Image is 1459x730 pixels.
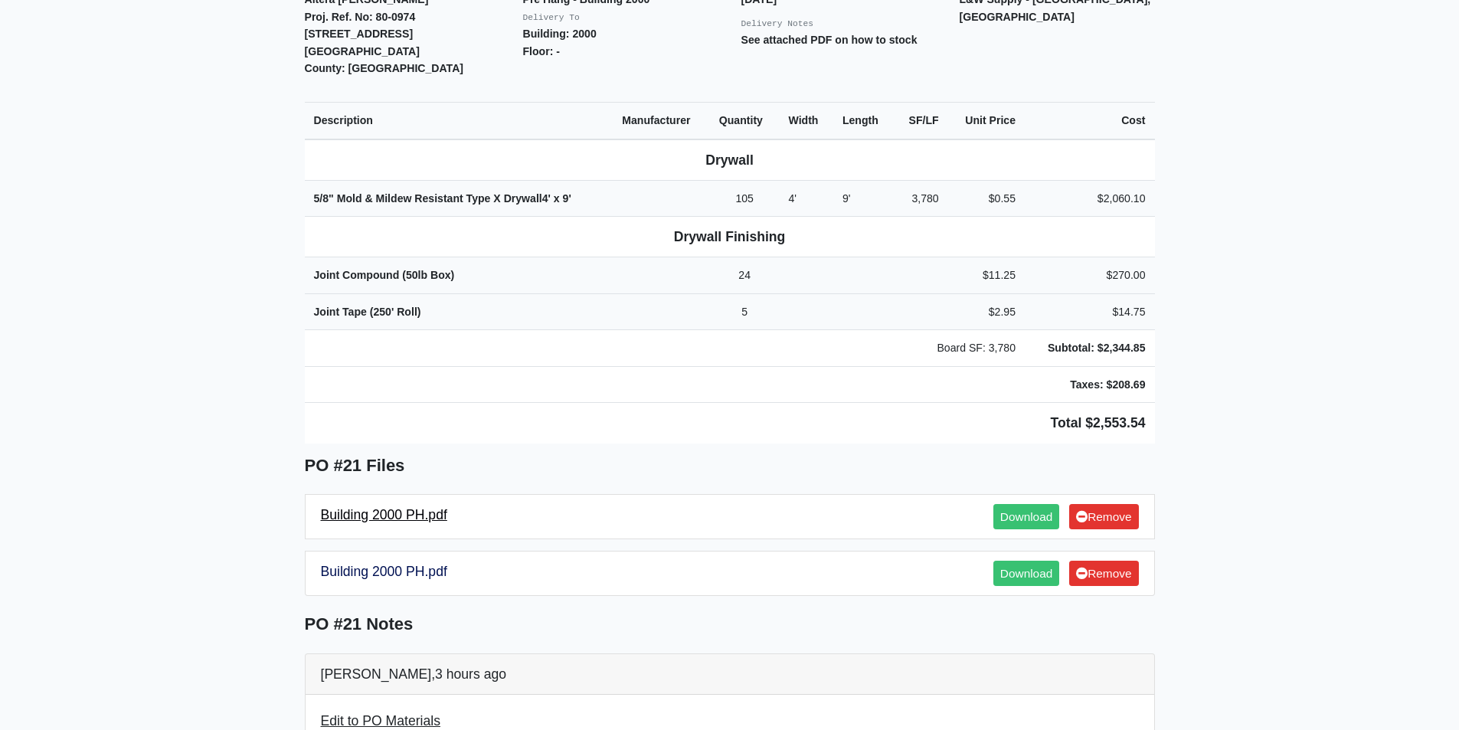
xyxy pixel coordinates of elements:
[523,13,580,22] small: Delivery To
[788,192,797,205] span: 4'
[314,192,571,205] strong: 5/8" Mold & Mildew Resistant Type X Drywall
[894,102,948,139] th: SF/LF
[321,713,440,728] span: Edit to PO Materials
[779,102,833,139] th: Width
[894,180,948,217] td: 3,780
[948,102,1025,139] th: Unit Price
[1025,366,1155,403] td: Taxes: $208.69
[321,507,447,522] a: Building 2000 PH.pdf
[842,192,851,205] span: 9'
[1025,257,1155,294] td: $270.00
[523,45,560,57] strong: Floor: -
[948,257,1025,294] td: $11.25
[741,34,918,46] strong: See attached PDF on how to stock
[306,654,1154,695] div: [PERSON_NAME],
[948,180,1025,217] td: $0.55
[948,293,1025,330] td: $2.95
[305,28,414,40] strong: [STREET_ADDRESS]
[1025,102,1155,139] th: Cost
[1025,330,1155,367] td: Subtotal: $2,344.85
[1025,293,1155,330] td: $14.75
[1069,504,1138,529] a: Remove
[305,11,416,23] strong: Proj. Ref. No: 80-0974
[435,666,506,682] span: 3 hours ago
[833,102,894,139] th: Length
[542,192,551,205] span: 4'
[563,192,571,205] span: 9'
[305,62,464,74] strong: County: [GEOGRAPHIC_DATA]
[993,561,1059,586] a: Download
[1025,180,1155,217] td: $2,060.10
[674,229,786,244] b: Drywall Finishing
[613,102,710,139] th: Manufacturer
[305,456,1155,476] h5: PO #21 Files
[305,45,420,57] strong: [GEOGRAPHIC_DATA]
[710,180,780,217] td: 105
[741,19,814,28] small: Delivery Notes
[937,342,1016,354] span: Board SF: 3,780
[554,192,560,205] span: x
[305,403,1155,444] td: Total $2,553.54
[523,28,597,40] strong: Building: 2000
[705,152,754,168] b: Drywall
[993,504,1059,529] a: Download
[710,257,780,294] td: 24
[1069,561,1138,586] a: Remove
[314,306,421,318] strong: Joint Tape (250' Roll)
[710,293,780,330] td: 5
[305,102,613,139] th: Description
[314,269,455,281] strong: Joint Compound (50lb Box)
[305,614,1155,634] h5: PO #21 Notes
[710,102,780,139] th: Quantity
[321,564,447,579] a: Building 2000 PH.pdf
